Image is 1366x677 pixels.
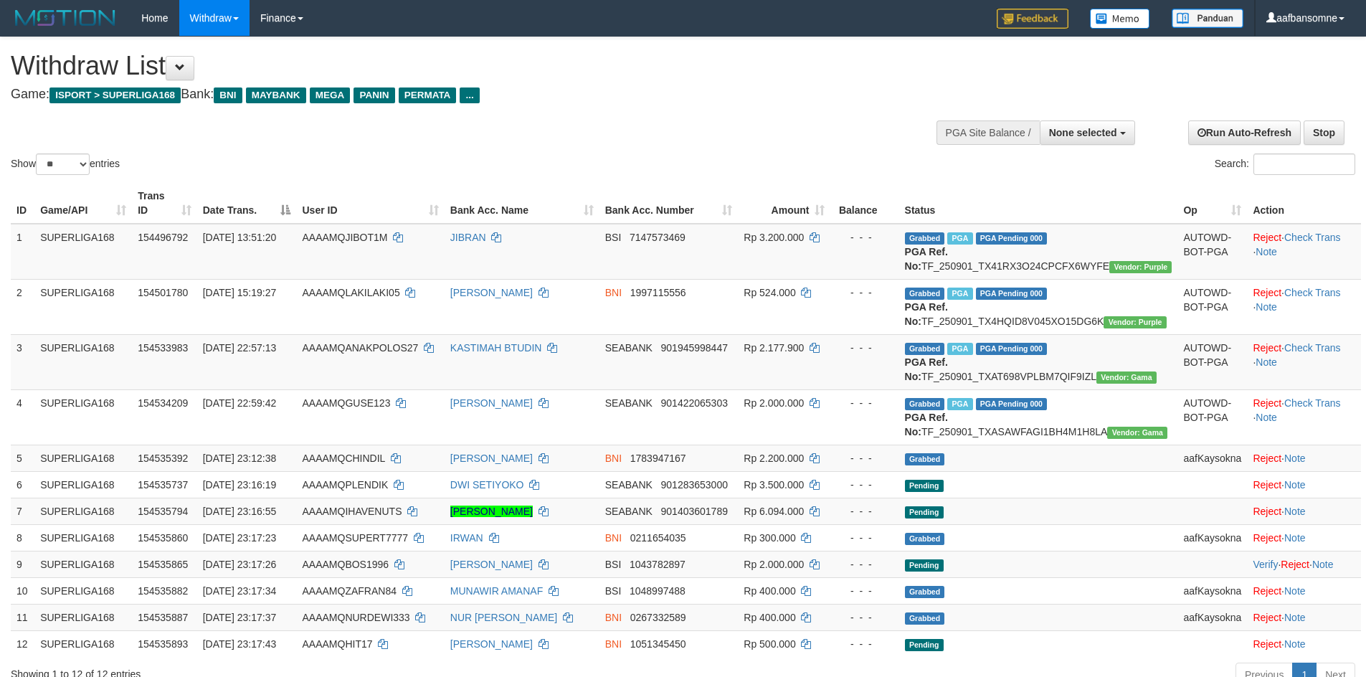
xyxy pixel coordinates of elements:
[976,232,1048,245] span: PGA Pending
[1177,604,1247,630] td: aafKaysokna
[34,498,132,524] td: SUPERLIGA168
[34,389,132,445] td: SUPERLIGA168
[1247,524,1361,551] td: ·
[1256,246,1277,257] a: Note
[302,453,384,464] span: AAAAMQCHINDIL
[744,612,795,623] span: Rp 400.000
[302,232,387,243] span: AAAAMQJIBOT1M
[1247,630,1361,657] td: ·
[1177,183,1247,224] th: Op: activate to sort column ascending
[905,612,945,625] span: Grabbed
[744,479,804,491] span: Rp 3.500.000
[203,453,276,464] span: [DATE] 23:12:38
[830,183,898,224] th: Balance
[11,498,34,524] td: 7
[661,397,728,409] span: Copy 901422065303 to clipboard
[11,183,34,224] th: ID
[11,524,34,551] td: 8
[899,389,1178,445] td: TF_250901_TXASAWFAGI1BH4M1H8LA
[630,612,686,623] span: Copy 0267332589 to clipboard
[450,397,533,409] a: [PERSON_NAME]
[1177,224,1247,280] td: AUTOWD-BOT-PGA
[905,533,945,545] span: Grabbed
[1284,342,1341,354] a: Check Trans
[1247,224,1361,280] td: · ·
[138,585,188,597] span: 154535882
[11,389,34,445] td: 4
[1177,279,1247,334] td: AUTOWD-BOT-PGA
[1304,120,1344,145] a: Stop
[905,356,948,382] b: PGA Ref. No:
[246,87,306,103] span: MAYBANK
[1284,287,1341,298] a: Check Trans
[738,183,830,224] th: Amount: activate to sort column ascending
[947,232,972,245] span: Marked by aafsoumeymey
[630,453,686,464] span: Copy 1783947167 to clipboard
[138,479,188,491] span: 154535737
[36,153,90,175] select: Showentries
[203,232,276,243] span: [DATE] 13:51:20
[1172,9,1243,28] img: panduan.png
[1253,585,1281,597] a: Reject
[11,630,34,657] td: 12
[836,478,893,492] div: - - -
[302,612,409,623] span: AAAAMQNURDEWI333
[450,532,483,544] a: IRWAN
[460,87,479,103] span: ...
[1247,183,1361,224] th: Action
[1253,453,1281,464] a: Reject
[905,506,944,519] span: Pending
[34,279,132,334] td: SUPERLIGA168
[899,279,1178,334] td: TF_250901_TX4HQID8V045XO15DG6K
[11,577,34,604] td: 10
[605,287,622,298] span: BNI
[836,230,893,245] div: - - -
[1247,551,1361,577] td: · ·
[1256,412,1277,423] a: Note
[1253,342,1281,354] a: Reject
[630,638,686,650] span: Copy 1051345450 to clipboard
[836,584,893,598] div: - - -
[11,604,34,630] td: 11
[203,585,276,597] span: [DATE] 23:17:34
[1284,506,1306,517] a: Note
[997,9,1068,29] img: Feedback.jpg
[744,506,804,517] span: Rp 6.094.000
[11,279,34,334] td: 2
[138,532,188,544] span: 154535860
[630,287,686,298] span: Copy 1997115556 to clipboard
[302,638,372,650] span: AAAAMQHIT17
[138,612,188,623] span: 154535887
[1253,638,1281,650] a: Reject
[599,183,739,224] th: Bank Acc. Number: activate to sort column ascending
[354,87,394,103] span: PANIN
[836,531,893,545] div: - - -
[744,453,804,464] span: Rp 2.200.000
[744,585,795,597] span: Rp 400.000
[605,506,653,517] span: SEABANK
[1256,301,1277,313] a: Note
[1253,287,1281,298] a: Reject
[605,479,653,491] span: SEABANK
[605,585,622,597] span: BSI
[836,504,893,519] div: - - -
[630,585,686,597] span: Copy 1048997488 to clipboard
[34,224,132,280] td: SUPERLIGA168
[49,87,181,103] span: ISPORT > SUPERLIGA168
[1177,577,1247,604] td: aafKaysokna
[34,630,132,657] td: SUPERLIGA168
[203,506,276,517] span: [DATE] 23:16:55
[1215,153,1355,175] label: Search:
[1284,453,1306,464] a: Note
[203,342,276,354] span: [DATE] 22:57:13
[1253,232,1281,243] a: Reject
[11,224,34,280] td: 1
[138,342,188,354] span: 154533983
[605,397,653,409] span: SEABANK
[744,559,804,570] span: Rp 2.000.000
[1253,612,1281,623] a: Reject
[203,532,276,544] span: [DATE] 23:17:23
[450,559,533,570] a: [PERSON_NAME]
[947,343,972,355] span: Marked by aafchoeunmanni
[1284,532,1306,544] a: Note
